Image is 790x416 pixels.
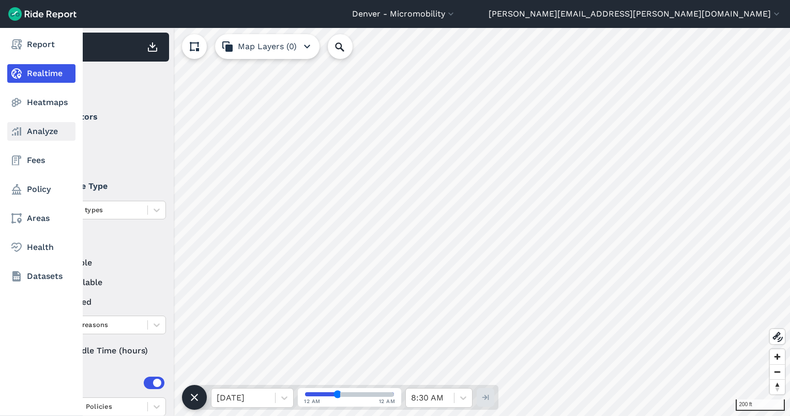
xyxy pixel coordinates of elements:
[770,349,785,364] button: Zoom in
[56,377,164,389] div: Areas
[42,172,164,201] summary: Vehicle Type
[8,7,77,21] img: Ride Report
[7,93,75,112] a: Heatmaps
[770,364,785,379] button: Zoom out
[42,257,166,269] label: available
[7,267,75,286] a: Datasets
[304,397,321,405] span: 12 AM
[7,122,75,141] a: Analyze
[7,180,75,199] a: Policy
[352,8,456,20] button: Denver - Micromobility
[7,238,75,257] a: Health
[42,102,164,131] summary: Operators
[38,66,169,98] div: Filter
[42,131,166,144] label: Bird
[379,397,396,405] span: 12 AM
[42,341,166,360] div: Idle Time (hours)
[489,8,782,20] button: [PERSON_NAME][EMAIL_ADDRESS][PERSON_NAME][DOMAIN_NAME]
[7,151,75,170] a: Fees
[33,28,790,416] canvas: Map
[42,296,166,308] label: reserved
[42,228,164,257] summary: Status
[215,34,320,59] button: Map Layers (0)
[736,399,785,411] div: 200 ft
[7,64,75,83] a: Realtime
[42,276,166,289] label: unavailable
[328,34,369,59] input: Search Location or Vehicles
[42,368,164,397] summary: Areas
[770,379,785,394] button: Reset bearing to north
[42,151,166,164] label: Lime
[7,35,75,54] a: Report
[7,209,75,228] a: Areas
